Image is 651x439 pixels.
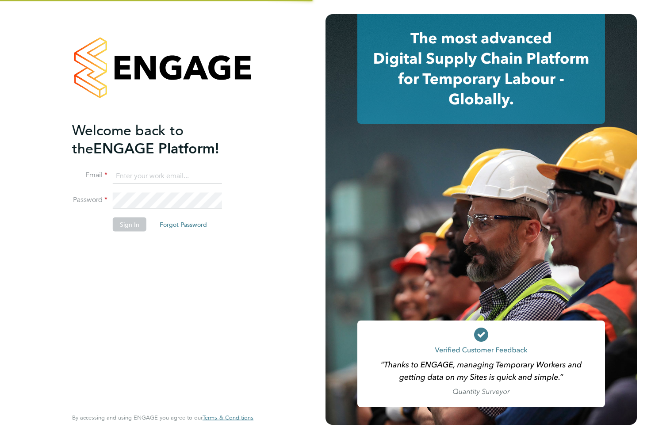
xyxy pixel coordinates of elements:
[72,414,253,421] span: By accessing and using ENGAGE you agree to our
[203,414,253,421] a: Terms & Conditions
[72,171,107,180] label: Email
[72,121,245,157] h2: ENGAGE Platform!
[113,218,146,232] button: Sign In
[153,218,214,232] button: Forgot Password
[72,122,184,157] span: Welcome back to the
[72,195,107,205] label: Password
[113,168,222,184] input: Enter your work email...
